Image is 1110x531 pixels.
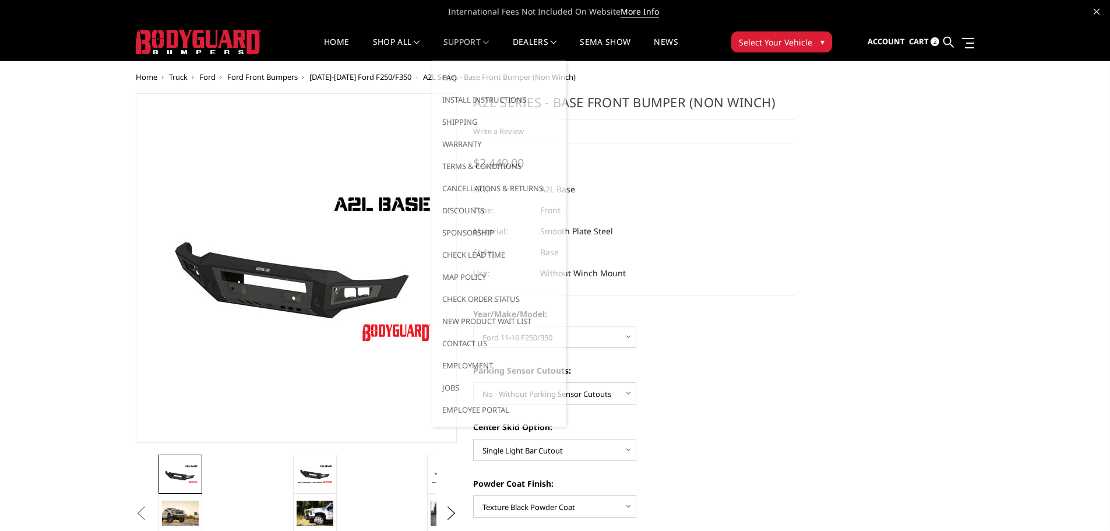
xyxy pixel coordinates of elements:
[436,177,561,199] a: Cancellations & Returns
[909,26,939,58] a: Cart 2
[436,66,561,89] a: FAQ
[473,364,795,377] label: Parking Sensor Cutouts:
[436,332,561,354] a: Contact Us
[436,221,561,244] a: Sponsorship
[473,477,795,490] label: Powder Coat Finish:
[436,399,561,421] a: Employee Portal
[931,37,939,46] span: 2
[162,464,199,484] img: A2L Series - Base Front Bumper (Non Winch)
[136,30,261,54] img: BODYGUARD BUMPERS
[436,288,561,310] a: Check Order Status
[162,501,199,526] img: 2019 GMC 1500
[473,421,795,433] label: Center Skid Option:
[654,38,678,61] a: News
[133,505,150,522] button: Previous
[436,155,561,177] a: Terms & Conditions
[820,36,824,48] span: ▾
[297,501,333,525] img: 2020 Chevrolet HD - Compatible with block heater connection
[436,244,561,266] a: Check Lead Time
[373,38,420,61] a: shop all
[436,111,561,133] a: Shipping
[540,263,626,284] dd: Without Winch Mount
[436,266,561,288] a: MAP Policy
[473,93,795,119] h1: A2L Series - Base Front Bumper (Non Winch)
[431,464,467,484] img: A2L Series - Base Front Bumper (Non Winch)
[580,38,630,61] a: SEMA Show
[324,38,349,61] a: Home
[621,6,659,17] a: More Info
[297,464,333,484] img: A2L Series - Base Front Bumper (Non Winch)
[739,36,812,48] span: Select Your Vehicle
[540,221,613,242] dd: Smooth Plate Steel
[436,133,561,155] a: Warranty
[436,377,561,399] a: Jobs
[909,36,929,47] span: Cart
[868,36,905,47] span: Account
[136,72,157,82] a: Home
[473,308,795,320] label: Year/Make/Model:
[436,89,561,111] a: Install Instructions
[227,72,298,82] a: Ford Front Bumpers
[436,310,561,332] a: New Product Wait List
[513,38,557,61] a: Dealers
[442,505,460,522] button: Next
[169,72,188,82] a: Truck
[309,72,411,82] a: [DATE]-[DATE] Ford F250/F350
[731,31,832,52] button: Select Your Vehicle
[431,501,467,525] img: 2020 RAM HD - Available in single light bar configuration only
[436,354,561,377] a: Employment
[868,26,905,58] a: Account
[136,93,457,443] a: A2L Series - Base Front Bumper (Non Winch)
[436,199,561,221] a: Discounts
[423,72,576,82] span: A2L Series - Base Front Bumper (Non Winch)
[199,72,216,82] a: Ford
[443,38,489,61] a: Support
